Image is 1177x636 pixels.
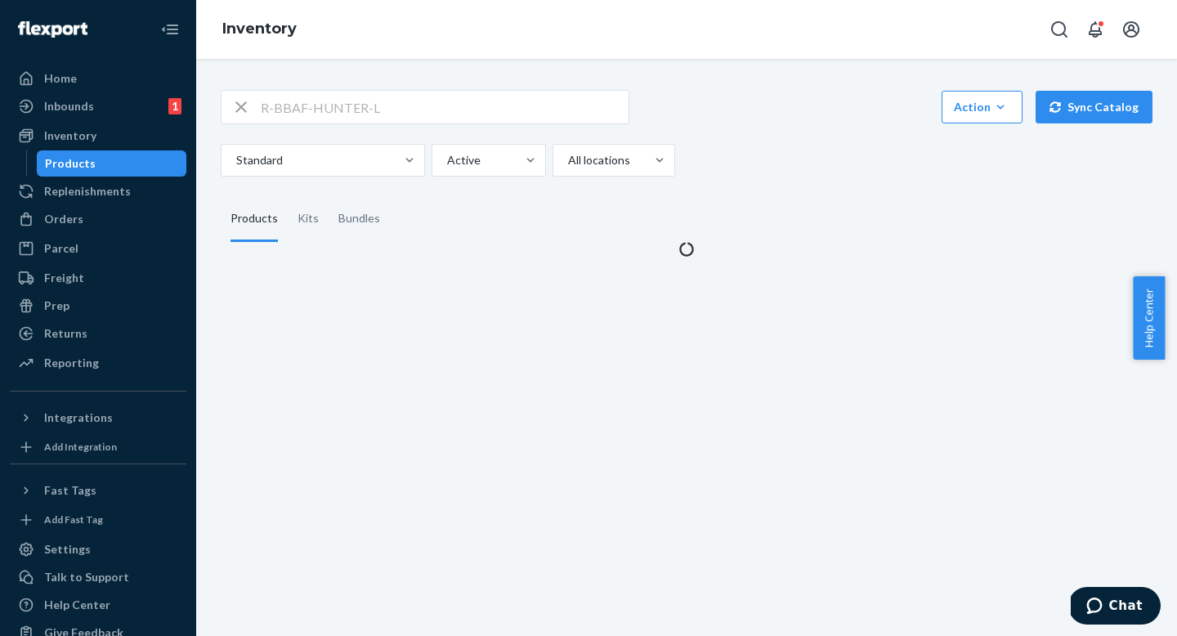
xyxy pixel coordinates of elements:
div: Freight [44,270,84,286]
input: Search inventory by name or sku [261,91,629,123]
input: Standard [235,152,236,168]
button: Open Search Box [1043,13,1076,46]
a: Reporting [10,350,186,376]
div: Settings [44,541,91,558]
div: 1 [168,98,181,114]
div: Kits [298,196,319,242]
button: Sync Catalog [1036,91,1152,123]
a: Parcel [10,235,186,262]
div: Add Integration [44,440,117,454]
div: Talk to Support [44,569,129,585]
input: Active [445,152,447,168]
a: Orders [10,206,186,232]
button: Open account menu [1115,13,1148,46]
a: Inventory [222,20,297,38]
div: Add Fast Tag [44,513,103,526]
div: Reporting [44,355,99,371]
a: Products [37,150,187,177]
div: Orders [44,211,83,227]
a: Help Center [10,592,186,618]
div: Help Center [44,597,110,613]
ol: breadcrumbs [209,6,310,53]
div: Fast Tags [44,482,96,499]
div: Prep [44,298,69,314]
button: Talk to Support [10,564,186,590]
button: Fast Tags [10,477,186,504]
img: Flexport logo [18,21,87,38]
a: Returns [10,320,186,347]
a: Settings [10,536,186,562]
a: Inventory [10,123,186,149]
div: Bundles [338,196,380,242]
button: Action [942,91,1023,123]
a: Add Integration [10,437,186,457]
button: Close Navigation [154,13,186,46]
a: Prep [10,293,186,319]
div: Inventory [44,128,96,144]
div: Integrations [44,410,113,426]
iframe: Opens a widget where you can chat to one of our agents [1071,587,1161,628]
a: Inbounds1 [10,93,186,119]
a: Freight [10,265,186,291]
div: Products [230,196,278,242]
input: All locations [566,152,568,168]
div: Products [45,155,96,172]
button: Help Center [1133,276,1165,360]
a: Home [10,65,186,92]
div: Inbounds [44,98,94,114]
div: Action [954,99,1010,115]
div: Replenishments [44,183,131,199]
div: Returns [44,325,87,342]
div: Parcel [44,240,78,257]
button: Integrations [10,405,186,431]
a: Add Fast Tag [10,510,186,530]
a: Replenishments [10,178,186,204]
button: Open notifications [1079,13,1112,46]
div: Home [44,70,77,87]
